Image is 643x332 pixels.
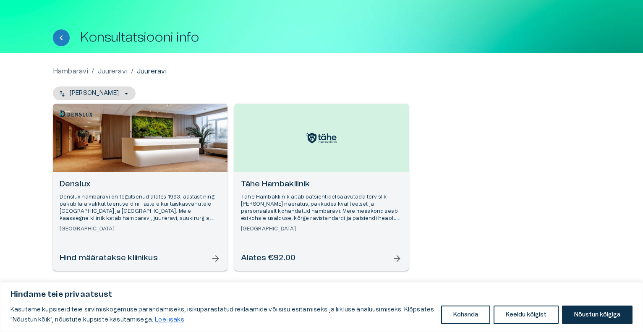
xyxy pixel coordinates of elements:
[53,104,227,271] a: Open selected supplier available booking dates
[60,253,158,264] h6: Hind määratakse kliinikus
[60,179,221,190] h6: Denslux
[10,290,633,300] p: Hindame teie privaatsust
[211,254,221,264] span: arrow_forward
[234,104,409,271] a: Open selected supplier available booking dates
[392,254,402,264] span: arrow_forward
[80,30,199,45] h1: Konsultatsiooni info
[137,66,167,76] p: Juureravi
[60,225,221,233] h6: [GEOGRAPHIC_DATA]
[241,179,402,190] h6: Tähe Hambakliinik
[98,66,128,76] a: Juureravi
[305,131,338,144] img: Tähe Hambakliinik logo
[59,110,93,118] img: Denslux logo
[70,89,119,98] p: [PERSON_NAME]
[241,253,295,264] h6: Alates €92.00
[441,306,490,324] button: Kohanda
[91,66,94,76] p: /
[53,29,70,46] button: Tagasi
[562,306,633,324] button: Nõustun kõigiga
[241,225,402,233] h6: [GEOGRAPHIC_DATA]
[60,193,221,222] p: Denslux hambaravi on tegutsenud alates 1993. aastast ning pakub laia valikut teenuseid nii lastel...
[241,193,402,222] p: Tähe Hambakliinik aitab patsientidel saavutada tervislik [PERSON_NAME] naeratus, pakkudes kvalite...
[53,86,136,100] button: [PERSON_NAME]
[10,305,435,325] p: Kasutame küpsiseid teie sirvimiskogemuse parandamiseks, isikupärastatud reklaamide või sisu esita...
[53,66,88,76] a: Hambaravi
[131,66,133,76] p: /
[43,7,55,13] span: Help
[154,316,185,323] a: Loe lisaks
[494,306,559,324] button: Keeldu kõigist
